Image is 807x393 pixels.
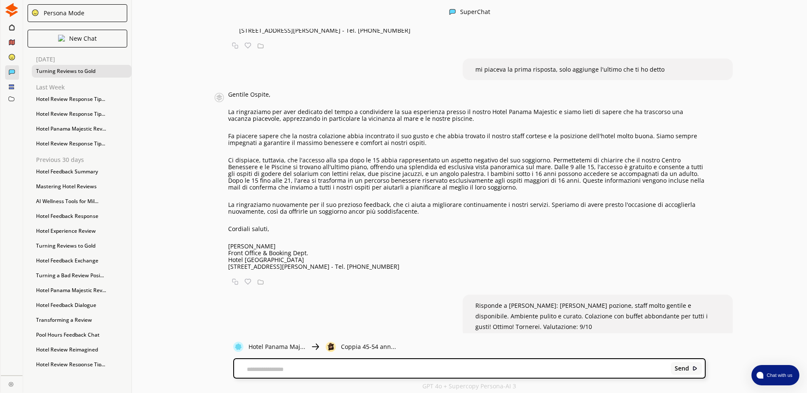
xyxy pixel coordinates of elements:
[751,365,799,385] button: atlas-launcher
[32,343,131,356] div: Hotel Review Reimagined
[36,56,131,63] p: [DATE]
[245,42,251,49] img: Favorite
[460,8,490,17] div: SuperChat
[58,35,65,42] img: Close
[239,27,706,34] p: [STREET_ADDRESS][PERSON_NAME] - Tel. [PHONE_NUMBER]
[32,123,131,135] div: Hotel Panama Majestic Rev...
[32,108,131,120] div: Hotel Review Response Tip...
[232,279,238,285] img: Copy
[32,284,131,297] div: Hotel Panama Majestic Rev...
[32,269,131,282] div: Turning a Bad Review Posi...
[32,195,131,208] div: AI Wellness Tools for Mil...
[233,342,243,352] img: Close
[32,137,131,150] div: Hotel Review Response Tip...
[228,226,706,232] p: Cordiali saluti,
[1,376,22,390] a: Close
[475,65,665,73] span: mi piaceva la prima risposta, solo aggiunge l'ultimo che ti ho detto
[228,91,706,98] p: Gentile Ospite,
[692,365,698,371] img: Close
[228,263,706,270] p: [STREET_ADDRESS][PERSON_NAME] - Tel. [PHONE_NUMBER]
[228,133,706,146] p: Fa piacere sapere che la nostra colazione abbia incontrato il suo gusto e che abbia trovato il no...
[228,157,706,191] p: Ci dispiace, tuttavia, che l'accesso alla spa dopo le 15 abbia rappresentato un aspetto negativo ...
[475,301,708,331] span: Risponde a [PERSON_NAME]: [PERSON_NAME] pozione, staff molto gentile e disponibile. Ambiente puli...
[228,250,706,256] p: Front Office & Booking Dept.
[41,10,84,17] div: Persona Mode
[32,165,131,178] div: Hotel Feedback Summary
[32,329,131,341] div: Pool Hours Feedback Chat
[32,210,131,223] div: Hotel Feedback Response
[422,383,516,390] p: GPT 4o + Supercopy Persona-AI 3
[228,109,706,122] p: La ringraziamo per aver dedicato del tempo a condividere la sua esperienza presso il nostro Hotel...
[228,243,706,250] p: [PERSON_NAME]
[32,314,131,326] div: Transforming a Review
[32,254,131,267] div: Hotel Feedback Exchange
[249,343,305,350] p: Hotel Panama Maj...
[5,3,19,17] img: Close
[32,93,131,106] div: Hotel Review Response Tip...
[8,382,14,387] img: Close
[232,42,238,49] img: Copy
[32,240,131,252] div: Turning Reviews to Gold
[32,225,131,237] div: Hotel Experience Review
[32,180,131,193] div: Mastering Hotel Reviews
[215,91,224,104] img: Close
[675,365,689,372] b: Send
[341,343,396,350] p: Coppia 45-54 ann...
[310,342,321,352] img: Close
[31,9,39,17] img: Close
[36,84,131,91] p: Last Week
[763,372,794,379] span: Chat with us
[228,201,706,215] p: La ringraziamo nuovamente per il suo prezioso feedback, che ci aiuta a migliorare continuamente i...
[32,299,131,312] div: Hotel Feedback Dialogue
[326,342,336,352] img: Close
[257,42,264,49] img: Save
[69,35,97,42] p: New Chat
[245,279,251,285] img: Favorite
[449,8,456,15] img: Close
[32,65,131,78] div: Turning Reviews to Gold
[257,279,264,285] img: Save
[228,256,706,263] p: Hotel [GEOGRAPHIC_DATA]
[32,358,131,371] div: Hotel Review Response Tip...
[36,156,131,163] p: Previous 30 days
